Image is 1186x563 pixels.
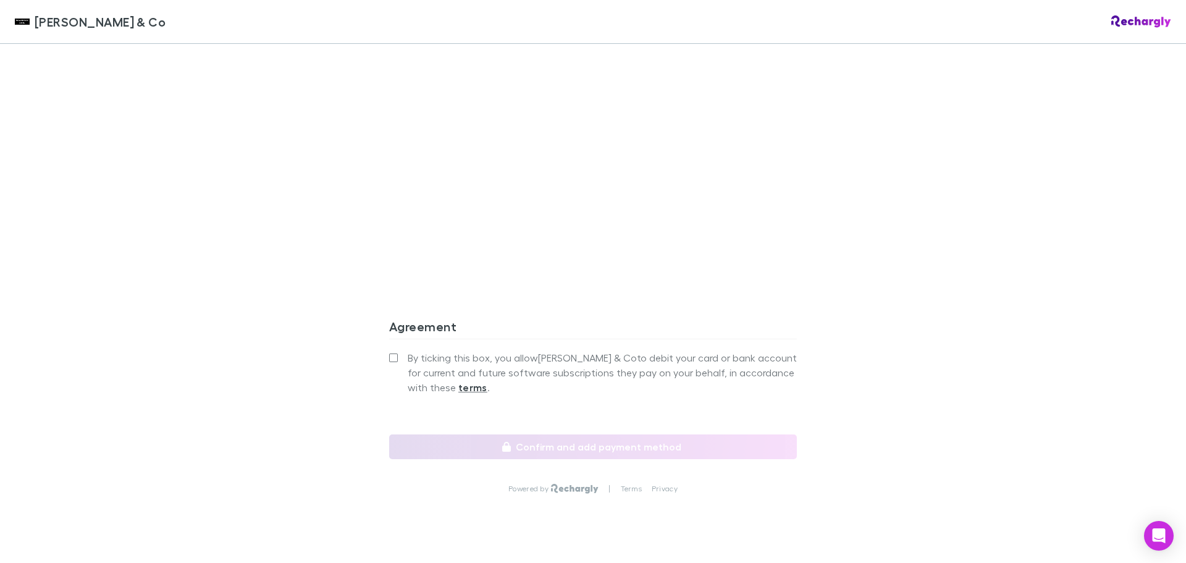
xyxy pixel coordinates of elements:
div: Open Intercom Messenger [1144,521,1174,551]
strong: terms [458,381,487,394]
p: | [608,484,610,494]
p: Powered by [508,484,551,494]
span: By ticking this box, you allow [PERSON_NAME] & Co to debit your card or bank account for current ... [408,350,797,395]
a: Privacy [652,484,678,494]
button: Confirm and add payment method [389,434,797,459]
a: Terms [621,484,642,494]
img: Rechargly Logo [1111,15,1171,28]
img: Shaddock & Co's Logo [15,14,30,29]
span: [PERSON_NAME] & Co [35,12,166,31]
h3: Agreement [389,319,797,339]
img: Rechargly Logo [551,484,599,494]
